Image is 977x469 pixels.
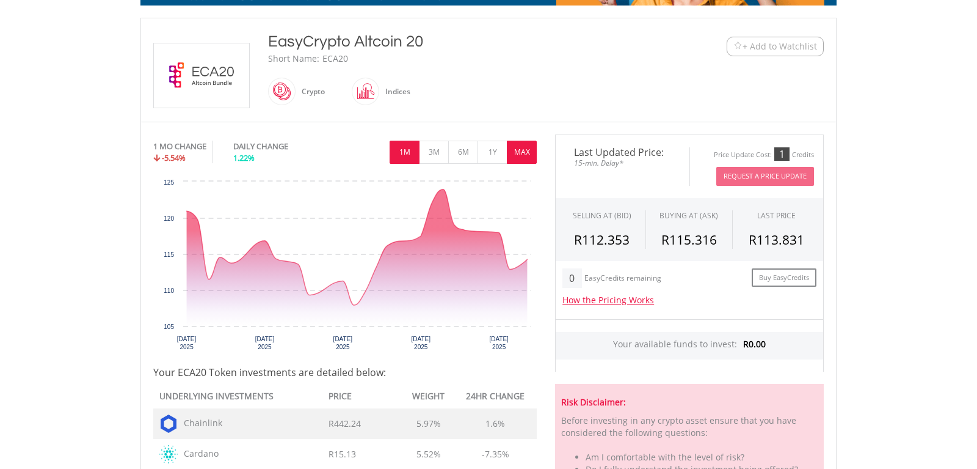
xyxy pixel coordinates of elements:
div: DAILY CHANGE [233,141,329,152]
img: ECA20.EC.ECA20.png [156,43,247,108]
button: Request A Price Update [716,167,814,186]
span: R15.13 [329,448,356,460]
text: 120 [164,215,174,222]
h5: Risk Disclaimer: [561,396,818,408]
button: 6M [448,141,478,164]
span: R115.316 [661,231,717,248]
span: + Add to Watchlist [743,40,817,53]
span: R442.24 [329,418,361,429]
div: Price Update Cost: [714,150,772,160]
div: Chart. Highcharts interactive chart. [153,175,537,359]
td: 5.97% [402,408,454,439]
div: EasyCredits remaining [584,274,661,284]
h4: Your ECA20 Token investments are detailed below: [153,365,537,380]
button: 3M [419,141,449,164]
span: BUYING AT (ASK) [659,210,718,221]
a: How the Pricing Works [562,294,654,306]
span: Last Updated Price: [565,147,680,157]
span: -5.54% [162,152,186,163]
span: 15-min. Delay* [565,157,680,169]
img: TOKEN.ADA.png [159,445,178,463]
button: 1Y [478,141,507,164]
span: R112.353 [574,231,630,248]
text: 115 [164,251,174,258]
div: Crypto [296,77,325,106]
img: Watchlist [733,42,743,51]
div: SELLING AT (BID) [573,210,631,221]
div: Credits [792,150,814,160]
div: LAST PRICE [757,210,796,221]
svg: Interactive chart [153,175,537,359]
div: Before investing in any crypto asset ensure that you have considered the following questions: [561,415,818,439]
th: 24HR CHANGE [454,386,537,408]
span: R113.831 [749,231,804,248]
div: Short Name: [268,53,319,65]
span: 1.22% [233,152,255,163]
button: MAX [507,141,537,164]
text: [DATE] 2025 [489,336,509,350]
li: Am I comfortable with the level of risk? [586,451,818,463]
text: [DATE] 2025 [411,336,430,350]
div: Your available funds to invest: [556,332,823,360]
button: Watchlist + Add to Watchlist [727,37,824,56]
text: 105 [164,323,174,330]
img: TOKEN.LINK.png [159,415,178,433]
th: PRICE [322,386,402,408]
div: Indices [379,77,410,106]
button: 1M [390,141,419,164]
div: 1 [774,147,790,161]
span: Cardano [178,448,219,459]
div: 0 [562,268,581,288]
text: 110 [164,287,174,294]
text: 125 [164,179,174,186]
div: 1 MO CHANGE [153,141,206,152]
span: Chainlink [178,417,222,429]
a: Buy EasyCredits [752,268,816,287]
text: [DATE] 2025 [255,336,275,350]
th: UNDERLYING INVESTMENTS [153,386,322,408]
text: [DATE] 2025 [177,336,197,350]
div: ECA20 [322,53,348,65]
div: EasyCrypto Altcoin 20 [268,31,652,53]
td: 1.6% [454,408,537,439]
span: R0.00 [743,338,766,350]
th: WEIGHT [402,386,454,408]
text: [DATE] 2025 [333,336,353,350]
